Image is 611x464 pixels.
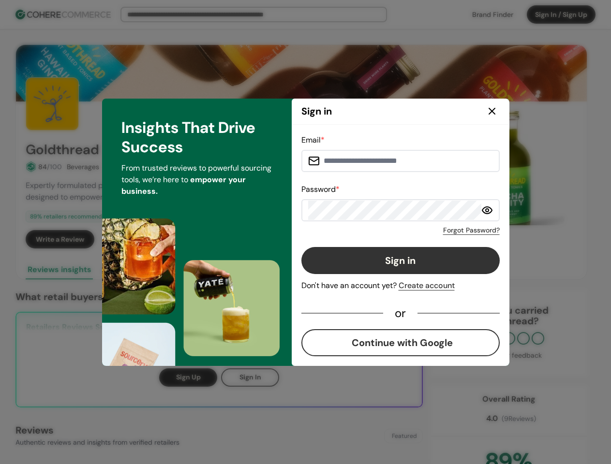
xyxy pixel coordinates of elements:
a: Forgot Password? [443,225,500,235]
h3: Insights That Drive Success [121,118,272,157]
span: empower your business. [121,174,246,196]
div: Don't have an account yet? [301,280,500,291]
h2: Sign in [301,104,332,118]
p: From trusted reviews to powerful sourcing tools, we’re here to [121,162,272,197]
div: or [383,309,417,318]
div: Create account [399,280,455,291]
label: Email [301,135,325,145]
label: Password [301,184,340,194]
button: Continue with Google [301,329,500,356]
button: Sign in [301,247,500,274]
